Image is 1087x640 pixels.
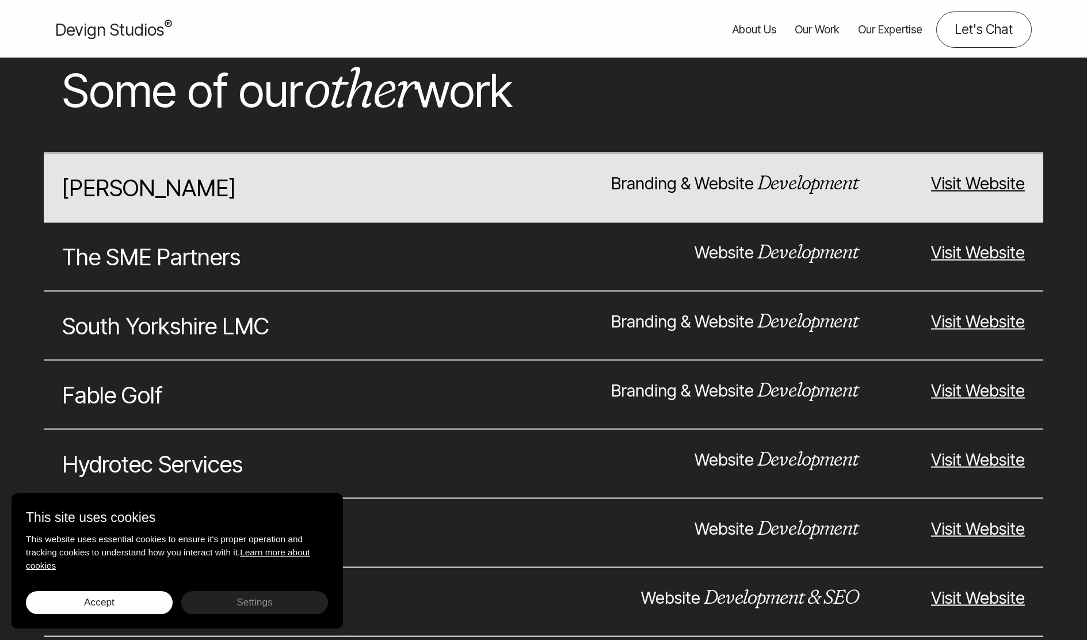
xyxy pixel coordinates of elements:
sup: ® [164,17,172,32]
a: Our Work [795,12,840,48]
a: Our Expertise [858,12,922,48]
p: This website uses essential cookies to ensure it's proper operation and tracking cookies to under... [26,532,329,572]
button: Settings [181,591,328,614]
a: Devign Studios® Homepage [55,17,172,42]
button: Accept [26,591,173,614]
p: This site uses cookies [26,508,329,528]
span: Devign Studios [55,20,172,40]
a: About Us [733,12,776,48]
a: Contact us about your project [936,12,1032,48]
span: Settings [237,596,272,608]
span: Accept [84,596,115,608]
